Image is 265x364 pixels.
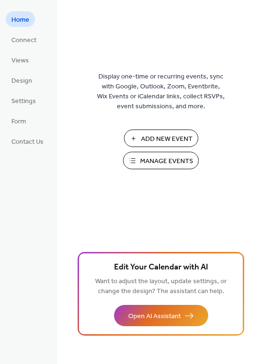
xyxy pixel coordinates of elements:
button: Add New Event [124,130,198,147]
a: Connect [6,32,42,47]
span: Want to adjust the layout, update settings, or change the design? The assistant can help. [95,275,227,298]
a: Contact Us [6,133,49,149]
span: Manage Events [140,156,193,166]
a: Home [6,11,35,27]
a: Design [6,72,38,88]
span: Home [11,15,29,25]
span: Add New Event [141,134,193,144]
span: Contact Us [11,137,44,147]
span: Design [11,76,32,86]
span: Display one-time or recurring events, sync with Google, Outlook, Zoom, Eventbrite, Wix Events or ... [97,72,225,112]
span: Open AI Assistant [128,312,181,321]
button: Manage Events [123,152,199,169]
span: Views [11,56,29,66]
a: Form [6,113,32,129]
span: Edit Your Calendar with AI [114,261,208,274]
a: Views [6,52,35,68]
span: Form [11,117,26,127]
button: Open AI Assistant [114,305,208,326]
span: Settings [11,96,36,106]
a: Settings [6,93,42,108]
span: Connect [11,35,36,45]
